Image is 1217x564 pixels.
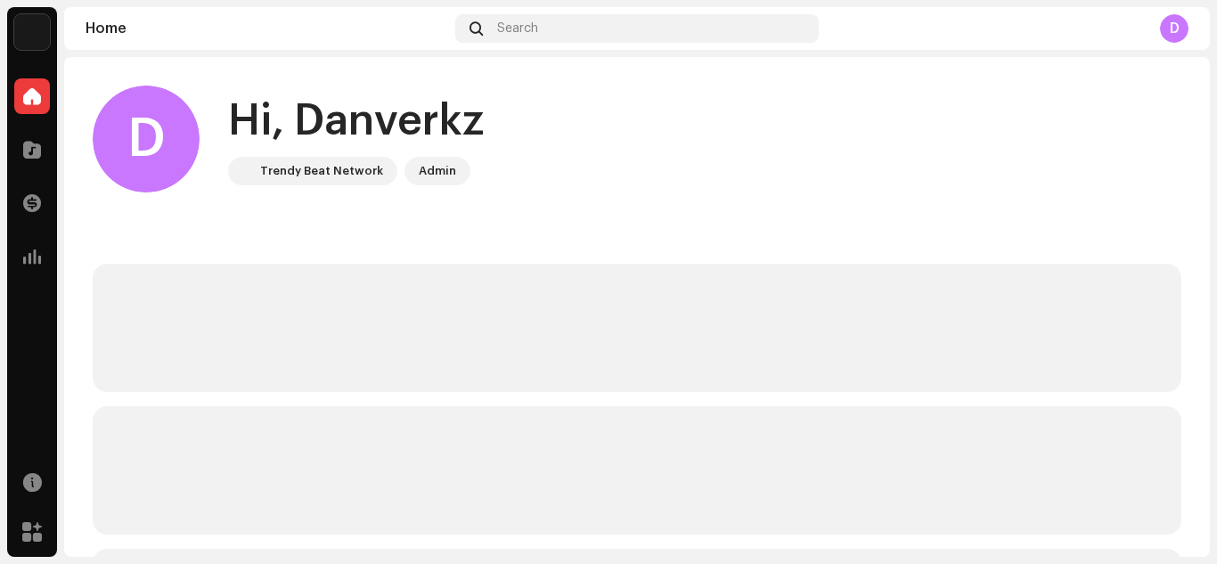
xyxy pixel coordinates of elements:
div: D [1160,14,1188,43]
img: 99e8c509-bf22-4021-8fc7-40965f23714a [232,160,253,182]
span: Search [497,21,538,36]
div: Hi, Danverkz [228,93,484,150]
div: Trendy Beat Network [260,160,383,182]
div: D [93,86,200,192]
div: Admin [419,160,456,182]
img: 99e8c509-bf22-4021-8fc7-40965f23714a [14,14,50,50]
div: Home [86,21,448,36]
